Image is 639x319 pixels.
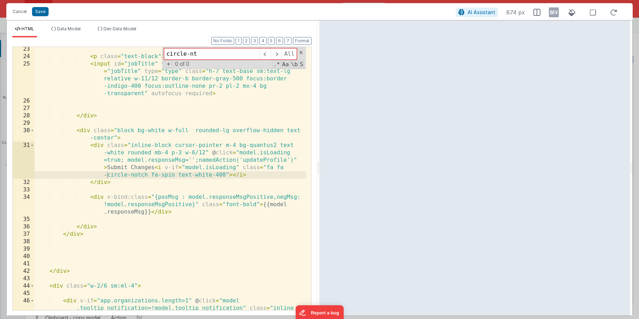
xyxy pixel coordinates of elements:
[13,216,35,223] div: 35
[21,26,34,31] span: HTML
[13,231,35,238] div: 37
[276,37,283,45] button: 6
[13,223,35,231] div: 36
[268,37,275,45] button: 5
[13,179,35,186] div: 32
[13,260,35,268] div: 41
[251,37,258,45] button: 3
[272,60,281,68] span: RegExp Search
[13,290,35,297] div: 45
[13,268,35,275] div: 42
[13,186,35,194] div: 33
[13,142,35,179] div: 31
[13,253,35,260] div: 40
[299,60,304,68] span: Search In Selection
[165,60,173,68] span: Toggel Replace mode
[284,37,292,45] button: 7
[32,7,49,16] button: Save
[13,53,35,60] div: 24
[13,238,35,245] div: 38
[172,61,192,67] span: 0 of 0
[13,112,35,119] div: 28
[468,9,495,15] span: AI Assistant
[9,7,30,17] button: Cancel
[13,275,35,282] div: 43
[13,60,35,97] div: 25
[259,37,267,45] button: 4
[236,37,242,45] button: 1
[13,97,35,105] div: 26
[282,48,297,60] span: Alt-Enter
[281,60,289,68] span: CaseSensitive Search
[13,105,35,112] div: 27
[13,127,35,142] div: 30
[13,194,35,216] div: 34
[13,119,35,127] div: 29
[293,37,312,45] button: Format
[13,45,35,53] div: 23
[211,37,234,45] button: No Folds
[13,245,35,253] div: 39
[506,8,525,17] span: 874 px
[243,37,250,45] button: 2
[290,60,298,68] span: Whole Word Search
[57,26,81,31] span: Data Model
[104,26,136,31] span: Dev Data Model
[456,8,498,17] button: AI Assistant
[164,48,260,60] input: Search for
[13,282,35,290] div: 44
